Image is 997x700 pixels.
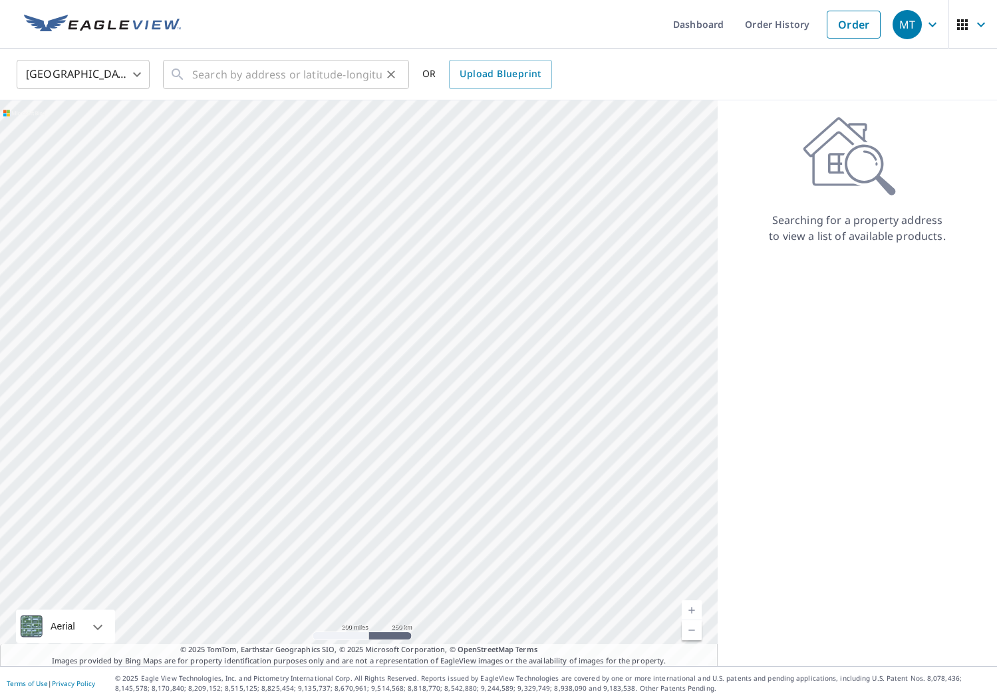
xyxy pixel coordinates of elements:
input: Search by address or latitude-longitude [192,56,382,93]
span: Upload Blueprint [460,66,541,82]
p: © 2025 Eagle View Technologies, Inc. and Pictometry International Corp. All Rights Reserved. Repo... [115,673,990,693]
div: Aerial [16,610,115,643]
p: Searching for a property address to view a list of available products. [768,212,946,244]
a: Terms of Use [7,679,48,688]
p: | [7,679,95,687]
span: © 2025 TomTom, Earthstar Geographics SIO, © 2025 Microsoft Corporation, © [180,644,537,655]
div: OR [422,60,552,89]
img: EV Logo [24,15,181,35]
a: Upload Blueprint [449,60,551,89]
a: Privacy Policy [52,679,95,688]
a: OpenStreetMap [458,644,513,654]
div: Aerial [47,610,79,643]
a: Current Level 5, Zoom Out [682,620,702,640]
button: Clear [382,65,400,84]
div: [GEOGRAPHIC_DATA] [17,56,150,93]
div: MT [893,10,922,39]
a: Current Level 5, Zoom In [682,600,702,620]
a: Terms [515,644,537,654]
a: Order [827,11,881,39]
